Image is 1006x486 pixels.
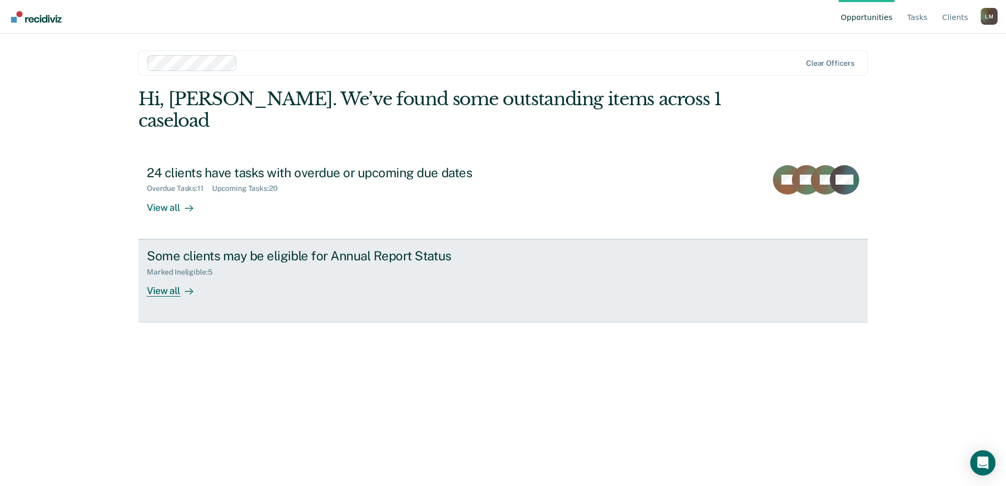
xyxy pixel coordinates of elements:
[970,450,995,475] div: Open Intercom Messenger
[212,184,286,193] div: Upcoming Tasks : 20
[138,157,868,239] a: 24 clients have tasks with overdue or upcoming due datesOverdue Tasks:11Upcoming Tasks:20View all
[981,8,998,25] button: Profile dropdown button
[147,248,516,264] div: Some clients may be eligible for Annual Report Status
[147,193,206,214] div: View all
[147,165,516,180] div: 24 clients have tasks with overdue or upcoming due dates
[147,184,212,193] div: Overdue Tasks : 11
[981,8,998,25] div: L M
[806,59,854,68] div: Clear officers
[11,11,62,23] img: Recidiviz
[147,268,220,277] div: Marked Ineligible : 5
[147,276,206,297] div: View all
[138,88,722,131] div: Hi, [PERSON_NAME]. We’ve found some outstanding items across 1 caseload
[138,239,868,322] a: Some clients may be eligible for Annual Report StatusMarked Ineligible:5View all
